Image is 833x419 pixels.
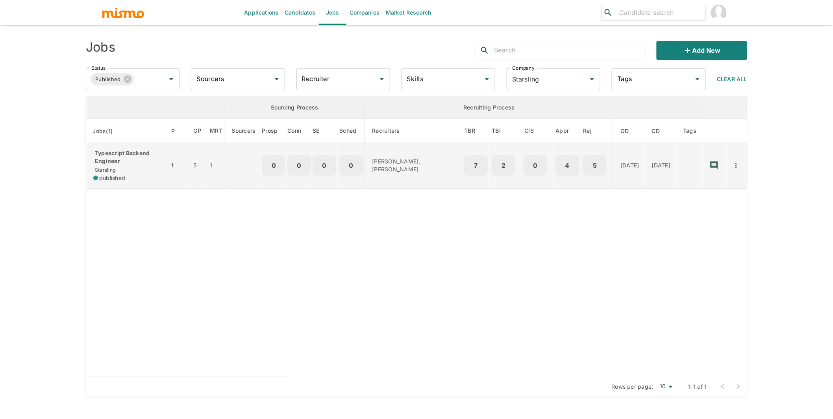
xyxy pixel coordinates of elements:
span: OD [620,126,639,136]
th: Market Research Total [208,119,224,143]
th: Priority [169,119,187,143]
p: 0 [265,160,282,171]
span: published [99,174,125,182]
p: 7 [467,160,485,171]
img: logo [102,7,145,19]
button: Quick Actions [727,157,745,174]
button: Open [692,74,703,85]
label: Status [91,65,106,71]
th: Sent Emails [311,119,338,143]
td: 5 [187,143,208,189]
th: Sched [338,119,365,143]
img: Carmen Vilachá [711,5,727,20]
th: Tags [677,119,703,143]
th: Approved [553,119,581,143]
th: Rejected [581,119,613,143]
p: 0 [527,160,544,171]
th: Onboarding Date [613,119,646,143]
p: 0 [316,160,333,171]
th: To Be Interviewed [490,119,517,143]
th: Client Interview Scheduled [517,119,553,143]
th: Recruiters [365,119,463,143]
span: P [171,126,185,136]
button: Open [587,74,598,85]
th: Prospects [262,119,287,143]
p: 2 [495,160,512,171]
th: Open Positions [187,119,208,143]
button: Open [166,74,177,85]
input: Search [494,44,645,57]
span: Starsling [93,167,115,173]
button: recent-notes [705,156,724,175]
p: 0 [342,160,360,171]
span: Jobs(1) [93,126,123,136]
th: Created At [646,119,677,143]
table: enhanced table [86,96,747,376]
td: 1 [169,143,187,189]
th: Recruiting Process [365,96,613,119]
button: search [475,41,494,60]
p: Rows per page: [612,383,654,391]
td: [DATE] [646,143,677,189]
input: Candidate search [616,7,703,18]
th: Sourcing Process [224,96,365,119]
td: [DATE] [613,143,646,189]
p: 4 [559,160,576,171]
p: Typescript Backend Engineer [93,149,163,165]
th: Connections [287,119,311,143]
p: 5 [586,160,603,171]
th: To Be Reviewed [462,119,490,143]
span: Published [91,75,126,84]
span: Clear All [717,76,747,82]
span: CD [652,126,670,136]
button: Open [271,74,282,85]
p: 0 [291,160,308,171]
p: 1–1 of 1 [688,383,707,391]
div: Published [91,73,134,85]
button: Open [376,74,387,85]
div: 10 [657,381,676,392]
p: [PERSON_NAME], [PERSON_NAME] [372,158,456,173]
button: Open [481,74,492,85]
th: Sourcers [224,119,262,143]
td: 1 [208,143,224,189]
label: Company [512,65,535,71]
h4: Jobs [86,39,115,55]
button: Add new [657,41,747,60]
